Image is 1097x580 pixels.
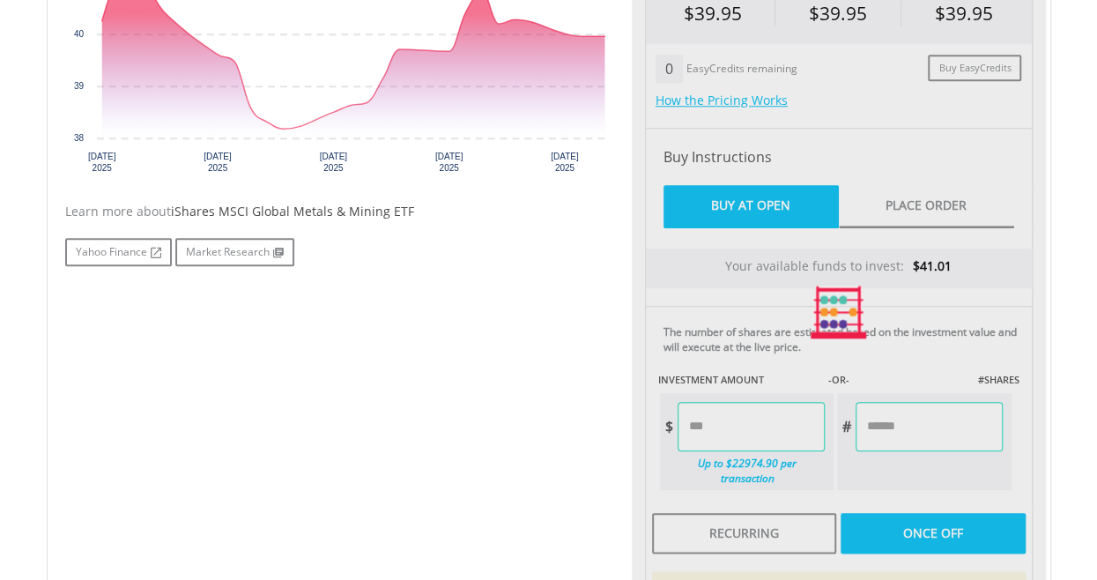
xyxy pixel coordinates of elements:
div: Learn more about [65,203,619,220]
span: iShares MSCI Global Metals & Mining ETF [171,203,414,219]
text: [DATE] 2025 [87,152,115,173]
text: [DATE] 2025 [551,152,579,173]
text: 39 [73,81,84,91]
text: 38 [73,133,84,143]
a: Yahoo Finance [65,238,172,266]
text: [DATE] 2025 [434,152,463,173]
text: [DATE] 2025 [319,152,347,173]
text: 40 [73,29,84,39]
text: [DATE] 2025 [204,152,232,173]
a: Market Research [175,238,294,266]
